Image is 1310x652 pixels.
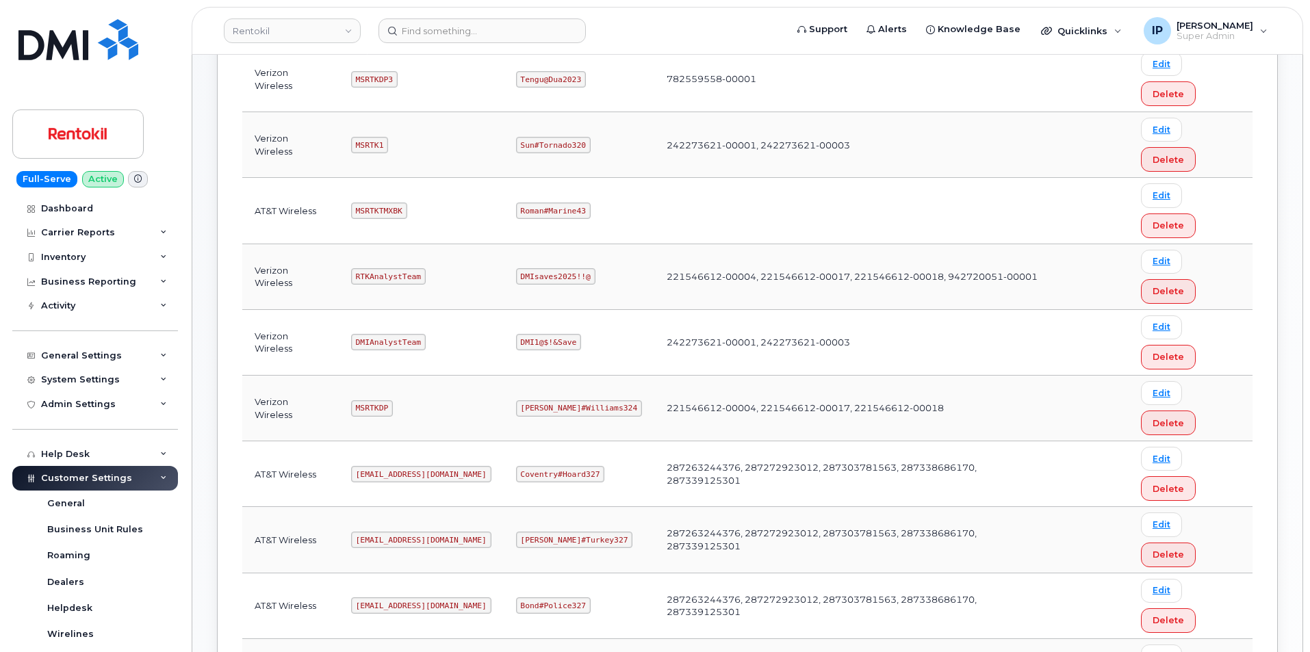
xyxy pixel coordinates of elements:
[242,507,339,573] td: AT&T Wireless
[516,71,586,88] code: Tengu@Dua2023
[916,16,1030,43] a: Knowledge Base
[516,268,595,285] code: DMIsaves2025!!@
[224,18,361,43] a: Rentokil
[516,203,591,219] code: Roman#Marine43
[242,178,339,244] td: AT&T Wireless
[938,23,1020,36] span: Knowledge Base
[1141,250,1182,274] a: Edit
[1153,350,1184,363] span: Delete
[1141,118,1182,142] a: Edit
[1141,81,1196,106] button: Delete
[242,441,339,507] td: AT&T Wireless
[351,597,491,614] code: [EMAIL_ADDRESS][DOMAIN_NAME]
[516,597,591,614] code: Bond#Police327
[654,441,1052,507] td: 287263244376, 287272923012, 287303781563, 287338686170, 287339125301
[516,532,633,548] code: [PERSON_NAME]#Turkey327
[1141,447,1182,471] a: Edit
[857,16,916,43] a: Alerts
[378,18,586,43] input: Find something...
[1141,213,1196,238] button: Delete
[1153,153,1184,166] span: Delete
[1141,410,1196,435] button: Delete
[242,573,339,639] td: AT&T Wireless
[351,71,398,88] code: MSRTKDP3
[351,203,407,219] code: MSRTKTMXBK
[242,112,339,178] td: Verizon Wireless
[654,573,1052,639] td: 287263244376, 287272923012, 287303781563, 287338686170, 287339125301
[242,310,339,376] td: Verizon Wireless
[1141,315,1182,339] a: Edit
[1141,608,1196,633] button: Delete
[516,334,581,350] code: DMI1@$!&Save
[1141,345,1196,369] button: Delete
[1141,543,1196,567] button: Delete
[1152,23,1163,39] span: IP
[242,244,339,310] td: Verizon Wireless
[1031,17,1131,44] div: Quicklinks
[351,532,491,548] code: [EMAIL_ADDRESS][DOMAIN_NAME]
[1153,482,1184,495] span: Delete
[1153,614,1184,627] span: Delete
[351,137,388,153] code: MSRTK1
[654,112,1052,178] td: 242273621-00001, 242273621-00003
[1141,381,1182,405] a: Edit
[654,244,1052,310] td: 221546612-00004, 221546612-00017, 221546612-00018, 942720051-00001
[1141,476,1196,501] button: Delete
[516,137,591,153] code: Sun#Tornado320
[1153,285,1184,298] span: Delete
[351,466,491,482] code: [EMAIL_ADDRESS][DOMAIN_NAME]
[351,268,426,285] code: RTKAnalystTeam
[242,376,339,441] td: Verizon Wireless
[1153,548,1184,561] span: Delete
[1153,417,1184,430] span: Delete
[1057,25,1107,36] span: Quicklinks
[878,23,907,36] span: Alerts
[516,400,642,417] code: [PERSON_NAME]#Williams324
[1141,147,1196,172] button: Delete
[351,400,393,417] code: MSRTKDP
[1177,31,1253,42] span: Super Admin
[351,334,426,350] code: DMIAnalystTeam
[654,376,1052,441] td: 221546612-00004, 221546612-00017, 221546612-00018
[1153,219,1184,232] span: Delete
[1141,579,1182,603] a: Edit
[654,507,1052,573] td: 287263244376, 287272923012, 287303781563, 287338686170, 287339125301
[1141,512,1182,536] a: Edit
[242,47,339,112] td: Verizon Wireless
[1134,17,1277,44] div: Ione Partin
[654,47,1052,112] td: 782559558-00001
[1141,183,1182,207] a: Edit
[1177,20,1253,31] span: [PERSON_NAME]
[1153,88,1184,101] span: Delete
[516,466,605,482] code: Coventry#Hoard327
[788,16,857,43] a: Support
[809,23,847,36] span: Support
[1250,592,1300,642] iframe: Messenger Launcher
[654,310,1052,376] td: 242273621-00001, 242273621-00003
[1141,52,1182,76] a: Edit
[1141,279,1196,304] button: Delete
